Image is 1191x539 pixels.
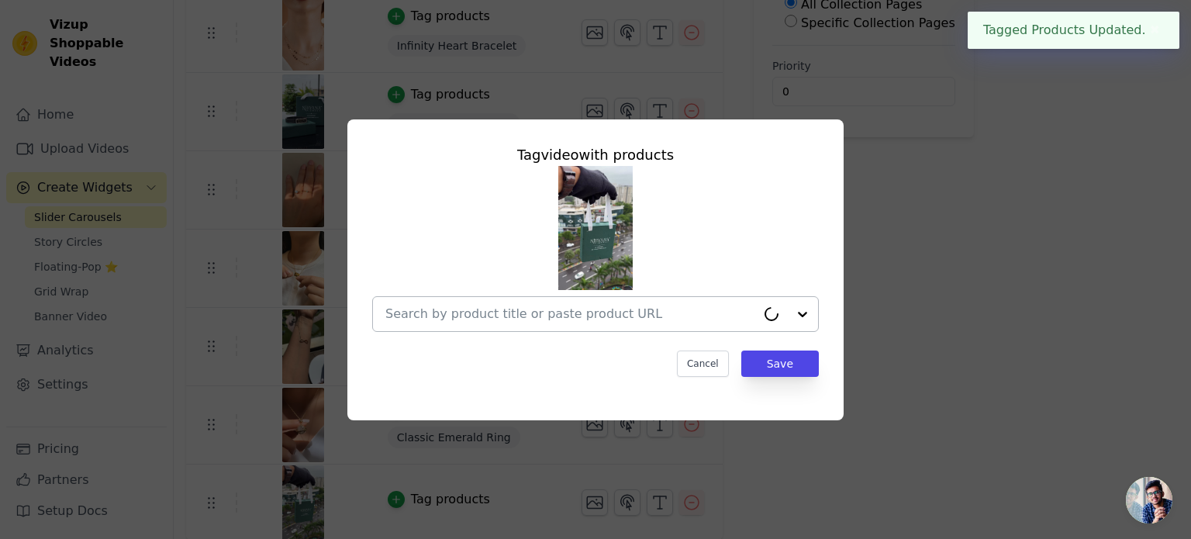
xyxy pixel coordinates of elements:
img: reel-preview-mqk006-hg.myshopify.com-3672662021718943313_70257292780.jpeg [558,166,633,290]
a: Open chat [1126,477,1172,523]
input: Search by product title or paste product URL [385,305,756,323]
button: Save [741,351,819,377]
button: Cancel [677,351,729,377]
div: Tag video with products [372,144,819,166]
button: Close [1146,21,1164,40]
div: Tagged Products Updated. [968,12,1179,49]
